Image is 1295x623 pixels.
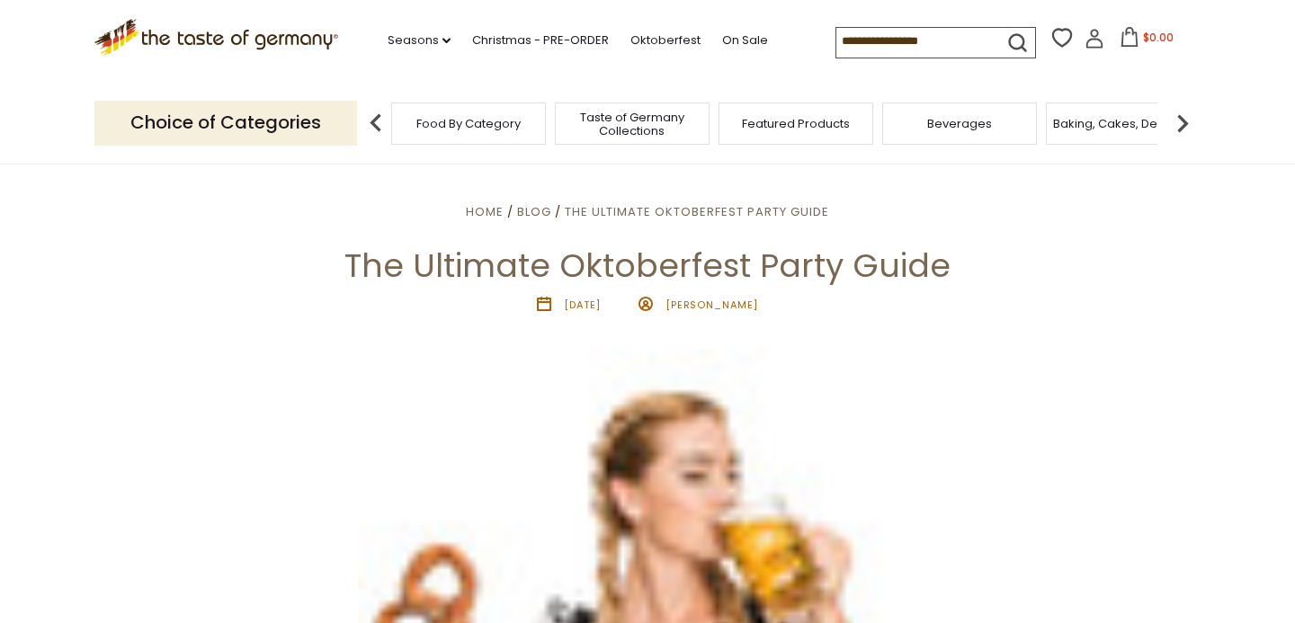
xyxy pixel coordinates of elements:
h1: The Ultimate Oktoberfest Party Guide [56,245,1239,286]
button: $0.00 [1108,27,1184,54]
a: On Sale [722,31,768,50]
a: Taste of Germany Collections [560,111,704,138]
a: Blog [517,203,551,220]
a: Home [466,203,504,220]
time: [DATE] [564,298,601,312]
p: Choice of Categories [94,101,357,145]
span: [PERSON_NAME] [665,298,759,312]
a: Christmas - PRE-ORDER [472,31,609,50]
a: Oktoberfest [630,31,701,50]
a: Featured Products [742,117,850,130]
a: The Ultimate Oktoberfest Party Guide [565,203,829,220]
img: previous arrow [358,105,394,141]
a: Seasons [388,31,451,50]
a: Beverages [927,117,992,130]
img: next arrow [1165,105,1201,141]
span: $0.00 [1143,30,1174,45]
a: Food By Category [416,117,521,130]
a: Baking, Cakes, Desserts [1053,117,1192,130]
